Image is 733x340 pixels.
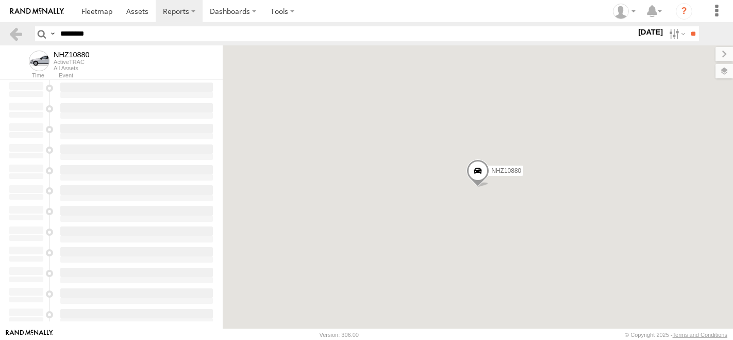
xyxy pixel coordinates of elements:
[8,26,23,41] a: Back to previous Page
[54,51,90,59] div: NHZ10880 - View Asset History
[8,73,44,78] div: Time
[54,65,90,71] div: All Assets
[54,59,90,65] div: ActiveTRAC
[320,332,359,338] div: Version: 306.00
[10,8,64,15] img: rand-logo.svg
[48,26,57,41] label: Search Query
[609,4,639,19] div: Zulema McIntosch
[491,167,521,174] span: NHZ10880
[665,26,687,41] label: Search Filter Options
[59,73,223,78] div: Event
[676,3,692,20] i: ?
[636,26,665,38] label: [DATE]
[625,332,727,338] div: © Copyright 2025 -
[6,330,53,340] a: Visit our Website
[673,332,727,338] a: Terms and Conditions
